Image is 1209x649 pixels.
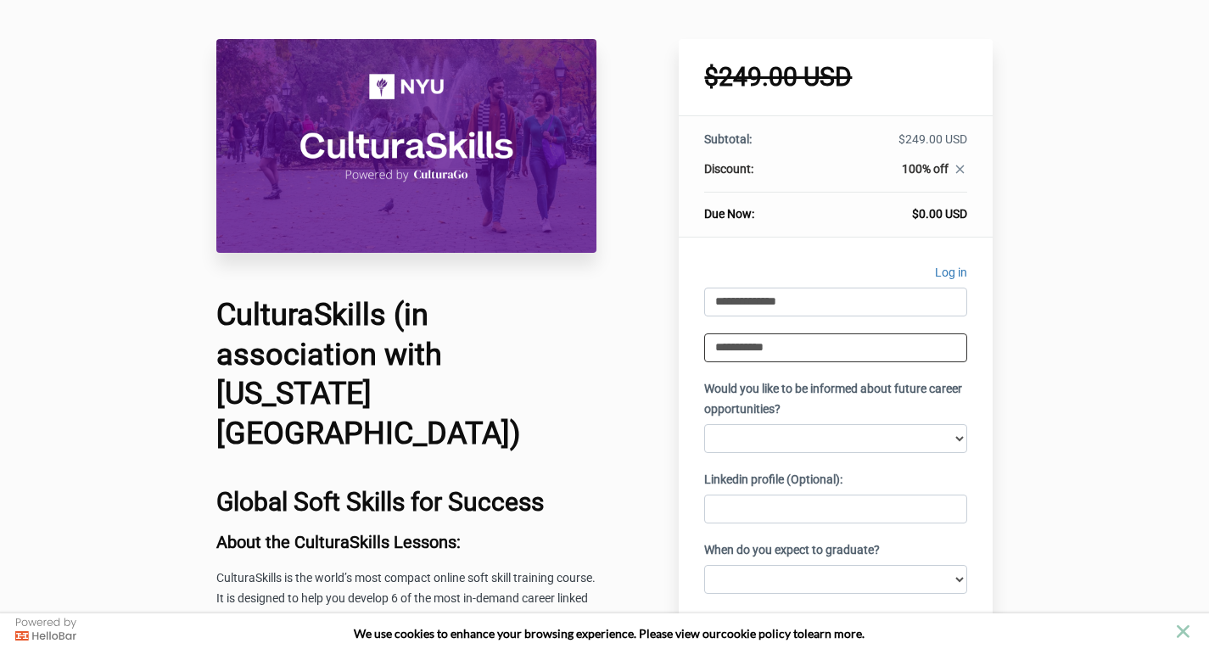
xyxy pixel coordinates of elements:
button: close [1173,621,1194,642]
img: 31710be-8b5f-527-66b4-0ce37cce11c4_CulturaSkills_NYU_Course_Header_Image.png [216,39,596,253]
span: $0.00 USD [912,207,967,221]
h3: About the CulturaSkills Lessons: [216,533,596,551]
h1: CulturaSkills (in association with [US_STATE][GEOGRAPHIC_DATA]) [216,295,596,454]
label: Linkedin profile (Optional): [704,470,842,490]
h1: $249.00 USD [704,64,967,90]
a: close [949,162,967,181]
span: Subtotal: [704,132,752,146]
label: Subscribe to our email list. [704,612,849,630]
span: 100% off [902,162,949,176]
strong: to [793,626,804,641]
span: CulturaSkills is the world’s most compact online soft skill training course. It is designed to he... [216,571,596,625]
a: Log in [935,263,967,288]
th: Discount: [704,160,814,193]
span: learn more. [804,626,865,641]
label: Would you like to be informed about future career opportunities? [704,379,967,420]
label: When do you expect to graduate? [704,540,880,561]
span: We use cookies to enhance your browsing experience. Please view our [354,626,721,641]
b: Global Soft Skills for Success [216,487,544,517]
td: $249.00 USD [815,131,967,160]
a: cookie policy [721,626,791,641]
i: close [953,162,967,176]
th: Due Now: [704,193,814,223]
